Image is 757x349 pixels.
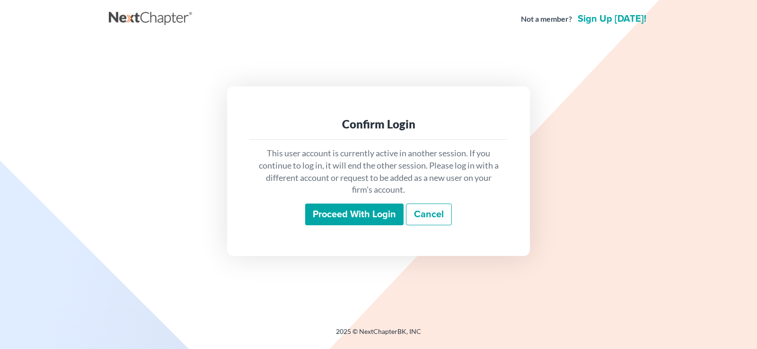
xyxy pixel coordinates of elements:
p: This user account is currently active in another session. If you continue to log in, it will end ... [257,147,500,196]
a: Sign up [DATE]! [576,14,648,24]
strong: Not a member? [521,14,572,25]
div: 2025 © NextChapterBK, INC [109,327,648,344]
input: Proceed with login [305,204,404,225]
a: Cancel [406,204,452,225]
div: Confirm Login [257,117,500,132]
